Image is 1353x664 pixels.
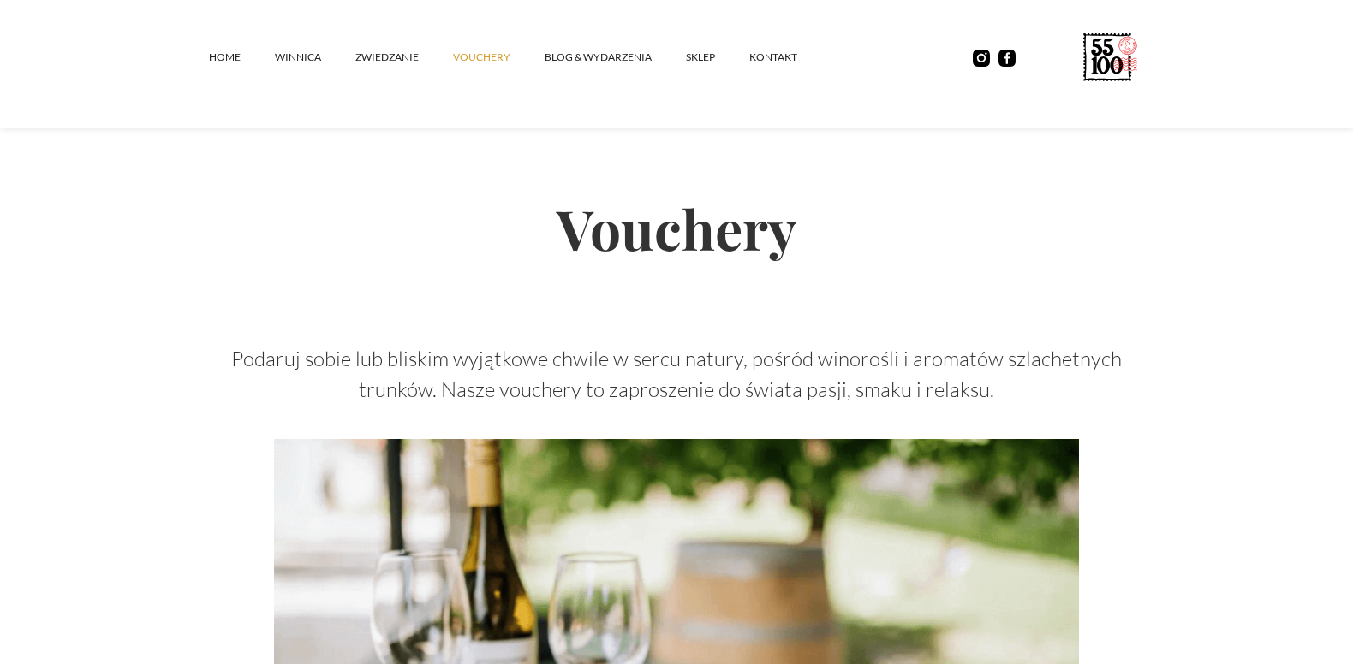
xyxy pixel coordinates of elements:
[686,32,749,83] a: SKLEP
[453,32,545,83] a: vouchery
[209,32,275,83] a: Home
[749,32,831,83] a: kontakt
[275,32,355,83] a: winnica
[355,32,453,83] a: ZWIEDZANIE
[545,32,686,83] a: Blog & Wydarzenia
[209,343,1144,405] p: Podaruj sobie lub bliskim wyjątkowe chwile w sercu natury, pośród winorośli i aromatów szlachetny...
[209,140,1144,316] h2: Vouchery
